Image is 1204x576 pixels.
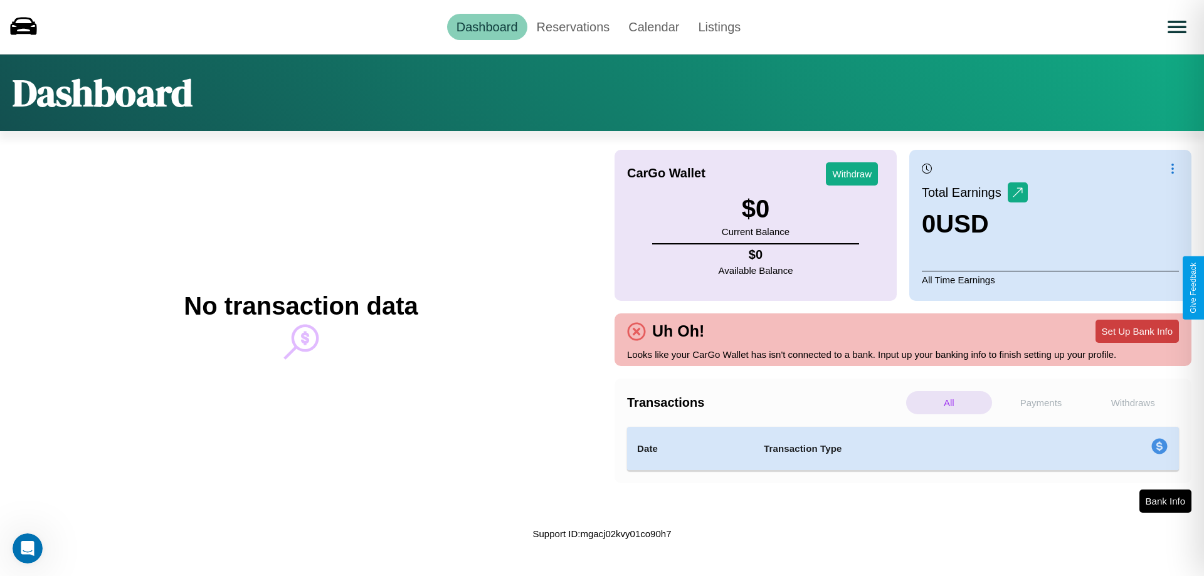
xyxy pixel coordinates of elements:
[722,195,789,223] h3: $ 0
[13,67,193,118] h1: Dashboard
[689,14,750,40] a: Listings
[184,292,418,320] h2: No transaction data
[13,533,43,563] iframe: Intercom live chat
[998,391,1084,414] p: Payments
[764,441,1048,456] h4: Transaction Type
[627,166,705,181] h4: CarGo Wallet
[922,210,1028,238] h3: 0 USD
[826,162,878,186] button: Withdraw
[627,346,1179,363] p: Looks like your CarGo Wallet has isn't connected to a bank. Input up your banking info to finish ...
[906,391,992,414] p: All
[1139,490,1191,513] button: Bank Info
[719,262,793,279] p: Available Balance
[922,181,1008,204] p: Total Earnings
[1090,391,1176,414] p: Withdraws
[1189,263,1198,313] div: Give Feedback
[527,14,620,40] a: Reservations
[922,271,1179,288] p: All Time Earnings
[627,395,903,410] h4: Transactions
[637,441,744,456] h4: Date
[447,14,527,40] a: Dashboard
[722,223,789,240] p: Current Balance
[646,322,710,340] h4: Uh Oh!
[1159,9,1195,45] button: Open menu
[533,525,672,542] p: Support ID: mgacj02kvy01co90h7
[1096,320,1179,343] button: Set Up Bank Info
[619,14,689,40] a: Calendar
[627,427,1179,471] table: simple table
[719,248,793,262] h4: $ 0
